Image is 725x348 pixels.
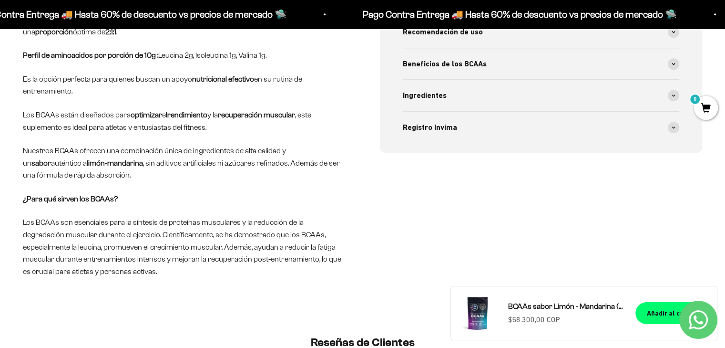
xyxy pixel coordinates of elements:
[192,75,227,83] strong: nutricional
[23,195,118,203] strong: ¿Para qué sirven los BCAAs?
[228,75,254,83] strong: efectivo
[167,111,207,119] strong: rendimiento
[403,80,680,111] summary: Ingredientes
[403,112,680,143] summary: Registro Invima
[362,7,676,22] p: Pago Contra Entrega 🚚 Hasta 60% de descuento vs precios de mercado 🛸
[403,121,457,134] span: Registro Invima
[11,84,197,100] div: Una promoción especial
[403,58,487,70] span: Beneficios de los BCAAs
[23,145,346,181] p: Nuestros BCAAs ofrecen una combinación única de ingredientes de alta calidad y un auténtico a , s...
[647,308,698,318] div: Añadir al carrito
[403,89,447,102] span: Ingredientes
[508,300,624,313] a: BCAAs sabor Limón - Mandarina (2:1:1)
[23,109,346,133] p: Los BCAAs están diseñados para el y la , este suplemento es ideal para atletas y entusiastas del ...
[403,48,680,80] summary: Beneficios de los BCAAs
[508,314,560,326] sale-price: $58.300,00 COP
[23,51,158,59] strong: Perfil de aminoacidos por porción de 10g :
[23,73,346,97] p: Es la opción perfecta para quienes buscan un apoyo en su rutina de entrenamiento.
[11,122,197,138] div: Un mejor precio
[131,111,162,119] strong: optimizar
[218,111,262,119] strong: recuperación
[11,45,197,62] div: Más información sobre los ingredientes
[689,94,701,105] mark: 0
[264,111,295,119] strong: muscular
[635,302,709,324] button: Añadir al carrito
[11,64,197,81] div: Reseñas de otros clientes
[459,294,497,332] img: BCAAs sabor Limón - Mandarina (2:1:1)
[155,143,197,159] button: Enviar
[694,104,718,114] a: 0
[156,143,196,159] span: Enviar
[105,28,116,36] strong: 2:1:1
[31,159,51,167] strong: sabor
[87,159,143,167] strong: limón-mandarina
[403,26,483,38] span: Recomendación de uso
[11,15,197,37] p: ¿Qué te haría sentir más seguro de comprar este producto?
[403,16,680,48] summary: Recomendación de uso
[23,49,346,62] p: Leucina 2g, Isoleucina 1g, Valina 1g.
[35,28,73,36] strong: proporción
[23,216,346,277] p: Los BCAAs son esenciales para la síntesis de proteínas musculares y la reducción de la degradació...
[11,103,197,119] div: Un video del producto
